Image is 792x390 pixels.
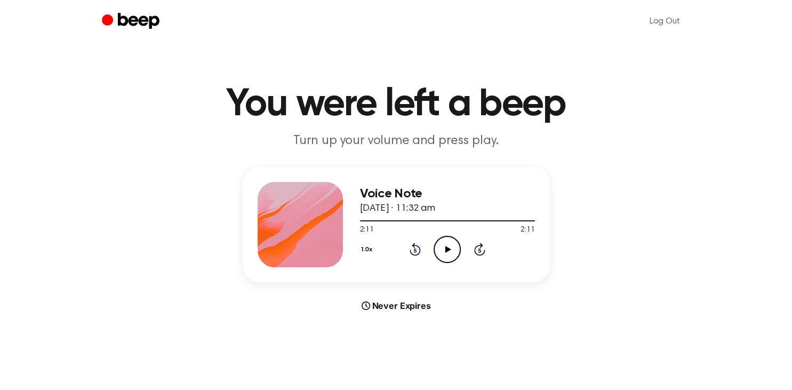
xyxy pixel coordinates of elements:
[360,204,435,213] span: [DATE] · 11:32 am
[360,225,374,236] span: 2:11
[123,85,669,124] h1: You were left a beep
[243,299,550,312] div: Never Expires
[360,241,377,259] button: 1.0x
[191,132,601,150] p: Turn up your volume and press play.
[102,11,162,32] a: Beep
[360,187,535,201] h3: Voice Note
[521,225,534,236] span: 2:11
[639,9,691,34] a: Log Out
